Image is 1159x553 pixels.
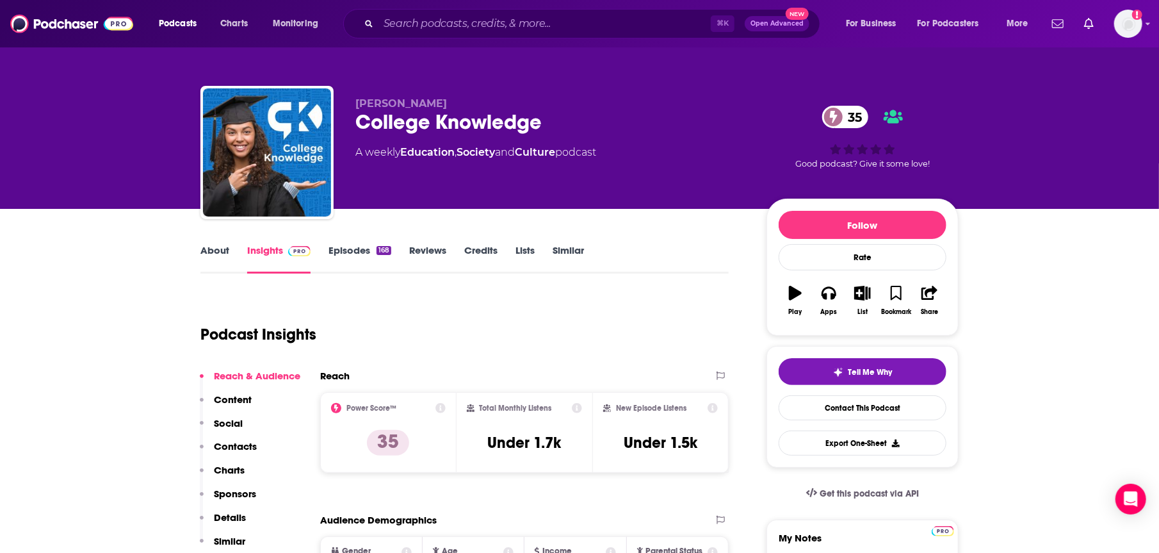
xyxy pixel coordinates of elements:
a: Credits [464,244,498,274]
a: Society [457,146,495,158]
span: For Podcasters [918,15,979,33]
div: Play [789,308,802,316]
button: Export One-Sheet [779,431,946,456]
img: tell me why sparkle [833,367,843,377]
p: Reach & Audience [214,370,300,382]
a: InsightsPodchaser Pro [247,244,311,274]
a: Get this podcast via API [796,478,929,509]
h2: Reach [320,370,350,382]
button: Bookmark [879,277,912,324]
button: Apps [812,277,845,324]
div: Apps [821,308,838,316]
div: Open Intercom Messenger [1115,484,1146,515]
div: Rate [779,244,946,270]
p: Social [214,417,243,429]
a: Lists [515,244,535,274]
span: , [455,146,457,158]
button: open menu [998,13,1044,34]
a: Episodes168 [328,244,391,274]
button: Share [913,277,946,324]
a: 35 [822,106,868,128]
h2: New Episode Listens [616,404,686,413]
p: Sponsors [214,488,256,500]
span: Charts [220,15,248,33]
button: Reach & Audience [200,370,300,393]
a: Education [400,146,455,158]
button: Open AdvancedNew [745,16,809,31]
p: Charts [214,464,245,476]
img: Podchaser Pro [932,526,954,536]
button: Social [200,417,243,441]
div: A weekly podcast [355,145,596,160]
h2: Audience Demographics [320,514,437,526]
span: and [495,146,515,158]
span: Tell Me Why [848,367,893,377]
span: Open Advanced [750,21,804,27]
input: Search podcasts, credits, & more... [378,13,711,34]
span: More [1007,15,1028,33]
a: About [200,244,229,274]
button: Contacts [200,440,257,464]
span: ⌘ K [711,15,734,32]
p: Similar [214,535,245,547]
h3: Under 1.5k [624,433,697,452]
div: Share [921,308,938,316]
a: Pro website [932,524,954,536]
a: Charts [212,13,255,34]
button: Follow [779,211,946,239]
h2: Power Score™ [346,404,396,413]
button: List [846,277,879,324]
span: Get this podcast via API [820,488,919,499]
button: open menu [150,13,213,34]
a: Show notifications dropdown [1079,13,1099,35]
p: Details [214,511,246,524]
button: Charts [200,464,245,488]
a: Culture [515,146,555,158]
span: Good podcast? Give it some love! [795,159,930,169]
button: Details [200,511,246,535]
img: Podchaser Pro [288,246,311,256]
span: New [786,8,809,20]
h2: Total Monthly Listens [480,404,552,413]
span: Monitoring [273,15,318,33]
div: Search podcasts, credits, & more... [355,9,832,38]
a: Reviews [409,244,446,274]
button: Content [200,393,252,417]
span: 35 [835,106,868,128]
div: Bookmark [881,308,911,316]
p: 35 [367,430,409,456]
button: Sponsors [200,488,256,511]
div: 35Good podcast? Give it some love! [766,97,959,177]
button: open menu [909,13,998,34]
a: Show notifications dropdown [1047,13,1069,35]
h3: Under 1.7k [487,433,561,452]
svg: Add a profile image [1132,10,1142,20]
p: Content [214,393,252,406]
a: Similar [553,244,584,274]
button: Show profile menu [1114,10,1142,38]
img: Podchaser - Follow, Share and Rate Podcasts [10,12,133,36]
button: Play [779,277,812,324]
p: Contacts [214,440,257,452]
span: [PERSON_NAME] [355,97,447,110]
button: open menu [837,13,912,34]
img: College Knowledge [203,88,331,217]
div: List [857,308,868,316]
span: Podcasts [159,15,197,33]
span: For Business [846,15,896,33]
h1: Podcast Insights [200,325,316,344]
button: open menu [264,13,335,34]
img: User Profile [1114,10,1142,38]
a: Contact This Podcast [779,395,946,420]
span: Logged in as canningRWJ [1114,10,1142,38]
button: tell me why sparkleTell Me Why [779,358,946,385]
div: 168 [377,246,391,255]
